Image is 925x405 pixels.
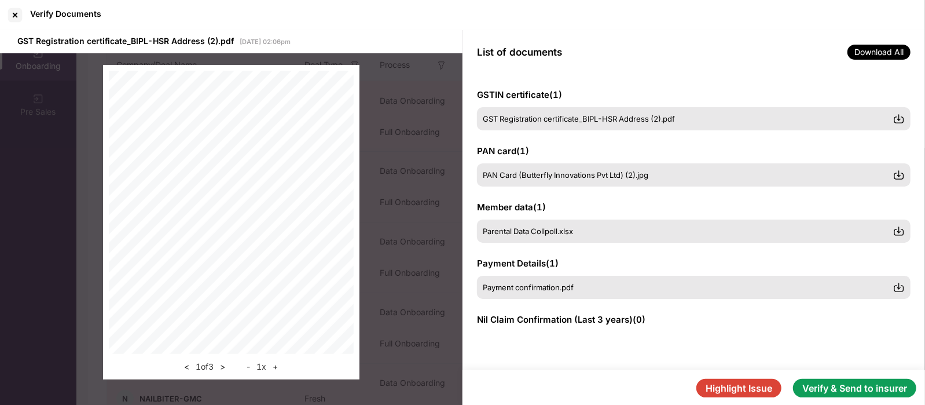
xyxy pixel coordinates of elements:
img: svg+xml;base64,PHN2ZyBpZD0iRG93bmxvYWQtMzJ4MzIiIHhtbG5zPSJodHRwOi8vd3d3LnczLm9yZy8yMDAwL3N2ZyIgd2... [893,282,905,293]
span: GSTIN certificate ( 1 ) [477,89,562,100]
span: PAN card ( 1 ) [477,145,529,156]
div: 1 of 3 [181,360,229,374]
img: svg+xml;base64,PHN2ZyBpZD0iRG93bmxvYWQtMzJ4MzIiIHhtbG5zPSJodHRwOi8vd3d3LnczLm9yZy8yMDAwL3N2ZyIgd2... [893,113,905,125]
span: List of documents [477,46,562,58]
button: - [243,360,254,374]
button: Highlight Issue [696,379,781,397]
div: Verify Documents [30,9,101,19]
span: Payment Details ( 1 ) [477,258,559,269]
span: Download All [847,45,911,60]
span: Nil Claim Confirmation (Last 3 years) ( 0 ) [477,314,645,325]
button: Verify & Send to insurer [793,379,916,397]
div: 1 x [243,360,281,374]
span: GST Registration certificate_BIPL-HSR Address (2).pdf [483,114,675,123]
span: Payment confirmation.pdf [483,283,574,292]
span: Member data ( 1 ) [477,202,546,213]
span: Parental Data Collpoll.xlsx [483,227,573,236]
img: svg+xml;base64,PHN2ZyBpZD0iRG93bmxvYWQtMzJ4MzIiIHhtbG5zPSJodHRwOi8vd3d3LnczLm9yZy8yMDAwL3N2ZyIgd2... [893,225,905,237]
span: PAN Card (Butterfly Innovations Pvt Ltd) (2).jpg [483,170,648,180]
button: > [216,360,229,374]
span: GST Registration certificate_BIPL-HSR Address (2).pdf [17,36,234,46]
button: < [181,360,193,374]
span: [DATE] 02:06pm [240,38,291,46]
img: svg+xml;base64,PHN2ZyBpZD0iRG93bmxvYWQtMzJ4MzIiIHhtbG5zPSJodHRwOi8vd3d3LnczLm9yZy8yMDAwL3N2ZyIgd2... [893,169,905,181]
button: + [269,360,281,374]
